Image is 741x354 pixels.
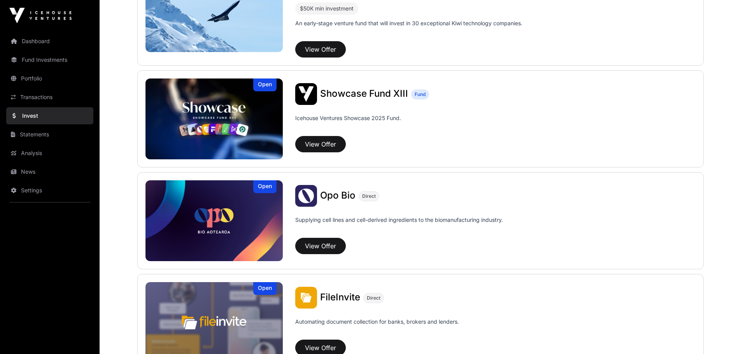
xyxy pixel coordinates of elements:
a: Opo Bio [320,191,356,201]
a: Settings [6,182,93,199]
img: Opo Bio [295,185,317,207]
p: Automating document collection for banks, brokers and lenders. [295,318,459,337]
p: Supplying cell lines and cell-derived ingredients to the biomanufacturing industry. [295,216,503,224]
a: Portfolio [6,70,93,87]
a: Dashboard [6,33,93,50]
a: Transactions [6,89,93,106]
div: $50K min investment [295,2,358,15]
div: Open [253,180,277,193]
button: View Offer [295,136,346,152]
span: Direct [362,193,376,199]
div: Open [253,78,277,91]
span: Opo Bio [320,190,356,201]
a: Statements [6,126,93,143]
img: Icehouse Ventures Logo [9,8,72,23]
img: Showcase Fund XIII [295,83,317,105]
a: Fund Investments [6,51,93,68]
span: FileInvite [320,291,360,303]
iframe: Chat Widget [702,317,741,354]
img: FileInvite [295,287,317,309]
a: Showcase Fund XIII [320,89,408,99]
button: View Offer [295,41,346,58]
button: View Offer [295,238,346,254]
p: An early-stage venture fund that will invest in 30 exceptional Kiwi technology companies. [295,19,522,27]
span: Showcase Fund XIII [320,88,408,99]
p: Icehouse Ventures Showcase 2025 Fund. [295,114,401,122]
a: Showcase Fund XIIIOpen [145,78,283,159]
a: News [6,163,93,180]
a: Analysis [6,145,93,162]
img: Showcase Fund XIII [145,78,283,159]
span: Fund [415,91,426,98]
div: $50K min investment [300,4,354,13]
img: Opo Bio [145,180,283,261]
div: Open [253,282,277,295]
a: Opo BioOpen [145,180,283,261]
a: Invest [6,107,93,124]
span: Direct [367,295,380,301]
a: FileInvite [320,293,360,303]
